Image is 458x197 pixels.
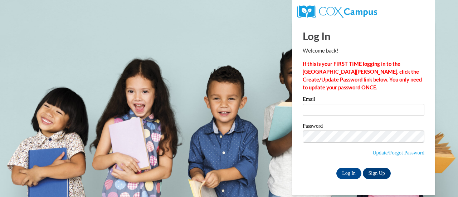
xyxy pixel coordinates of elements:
img: COX Campus [297,5,377,18]
label: Password [303,123,424,130]
p: Welcome back! [303,47,424,55]
strong: If this is your FIRST TIME logging in to the [GEOGRAPHIC_DATA][PERSON_NAME], click the Create/Upd... [303,61,422,90]
a: Update/Forgot Password [372,150,424,156]
a: Sign Up [363,168,391,179]
label: Email [303,97,424,104]
h1: Log In [303,29,424,43]
input: Log In [336,168,361,179]
a: COX Campus [297,8,377,14]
